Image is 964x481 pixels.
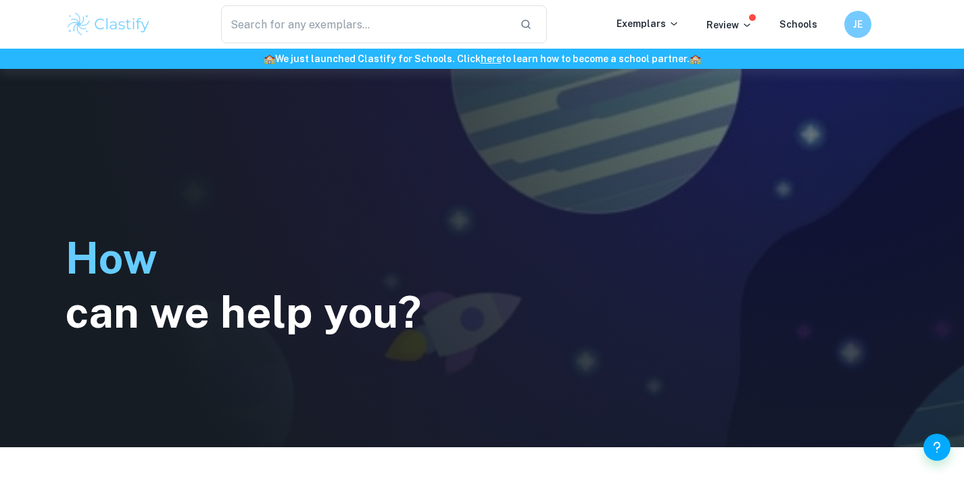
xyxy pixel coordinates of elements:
[324,285,348,339] span: y
[923,434,950,461] button: Help and Feedback
[66,11,151,38] img: Clastify logo
[123,231,157,285] span: w
[398,285,421,339] span: ?
[706,18,752,32] p: Review
[99,231,123,285] span: o
[66,285,89,339] span: c
[3,51,961,66] h6: We just launched Clastify for Schools. Click to learn how to become a school partner.
[372,285,398,339] span: u
[150,285,184,339] span: w
[66,231,99,285] span: H
[348,285,372,339] span: o
[114,285,139,339] span: n
[221,5,509,43] input: Search for any exemplars...
[779,19,817,30] a: Schools
[89,285,114,339] span: a
[844,11,871,38] button: JE
[272,285,286,339] span: l
[617,16,679,31] p: Exemplars
[246,285,272,339] span: e
[220,285,246,339] span: h
[264,53,275,64] span: 🏫
[184,285,210,339] span: e
[481,53,502,64] a: here
[850,17,866,32] h6: JE
[690,53,701,64] span: 🏫
[286,285,313,339] span: p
